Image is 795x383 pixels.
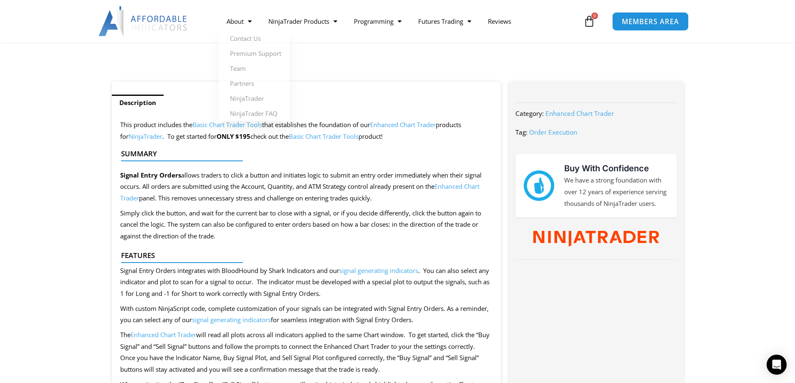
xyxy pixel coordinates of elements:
a: NinjaTrader [129,132,162,140]
p: This product includes the that establishes the foundation of our products for . To get started for [120,119,493,143]
ul: About [218,31,290,121]
img: LogoAI | Affordable Indicators – NinjaTrader [98,6,188,36]
a: Team [218,61,290,76]
a: Reviews [480,12,520,31]
p: Signal Entry Orders integrates with BloodHound by Shark Indicators and our . You can also select ... [120,265,493,300]
a: Contact Us [218,31,290,46]
a: Premium Support [218,46,290,61]
a: Enhanced Chart Trader [131,330,196,339]
a: NinjaTrader Products [260,12,346,31]
nav: Menu [218,12,581,31]
a: About [218,12,260,31]
a: NinjaTrader [218,91,290,106]
span: for seamless integration with Signal Entry Orders. [271,315,413,324]
a: Futures Trading [410,12,480,31]
a: Basic Chart Trader Tools [192,120,262,129]
strong: ONLY $195 [217,132,250,140]
h4: Summary [121,150,485,158]
a: MEMBERS AREA [612,12,689,30]
h4: Features [121,251,485,260]
img: mark thumbs good 43913 | Affordable Indicators – NinjaTrader [524,170,554,200]
strong: Signal Entry Orders [120,171,181,179]
a: Enhanced Chart Trader [370,120,436,129]
a: 0 [571,9,608,33]
p: Simply click the button, and wait for the current bar to close with a signal, or if you decide di... [120,208,493,243]
p: We have a strong foundation with over 12 years of experience serving thousands of NinjaTrader users. [564,175,669,210]
h3: Buy With Confidence [564,162,669,175]
div: Open Intercom Messenger [767,355,787,375]
a: signal generating indicators [192,315,271,324]
button: Buy with GPay [495,12,567,28]
span: Category: [515,109,544,118]
span: MEMBERS AREA [622,18,679,25]
span: 0 [591,13,598,19]
a: NinjaTrader FAQ [218,106,290,121]
p: allows traders to click a button and initiates logic to submit an entry order immediately when th... [120,170,493,205]
span: Tag: [515,128,527,136]
a: Order Execution [529,128,577,136]
a: Enhanced Chart Trader [545,109,614,118]
a: Programming [346,12,410,31]
p: With custom NinjaScript code, complete customization of your signals can be integrated with Signa... [120,303,493,326]
img: NinjaTrader Wordmark color RGB | Affordable Indicators – NinjaTrader [533,231,659,247]
span: check out the product! [250,132,383,140]
a: Partners [218,76,290,91]
span: The will read all plots across all indicators applied to the same Chart window. To get started, c... [120,330,490,374]
a: Basic Chart Trader Tools [289,132,358,140]
a: Description [112,95,164,111]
